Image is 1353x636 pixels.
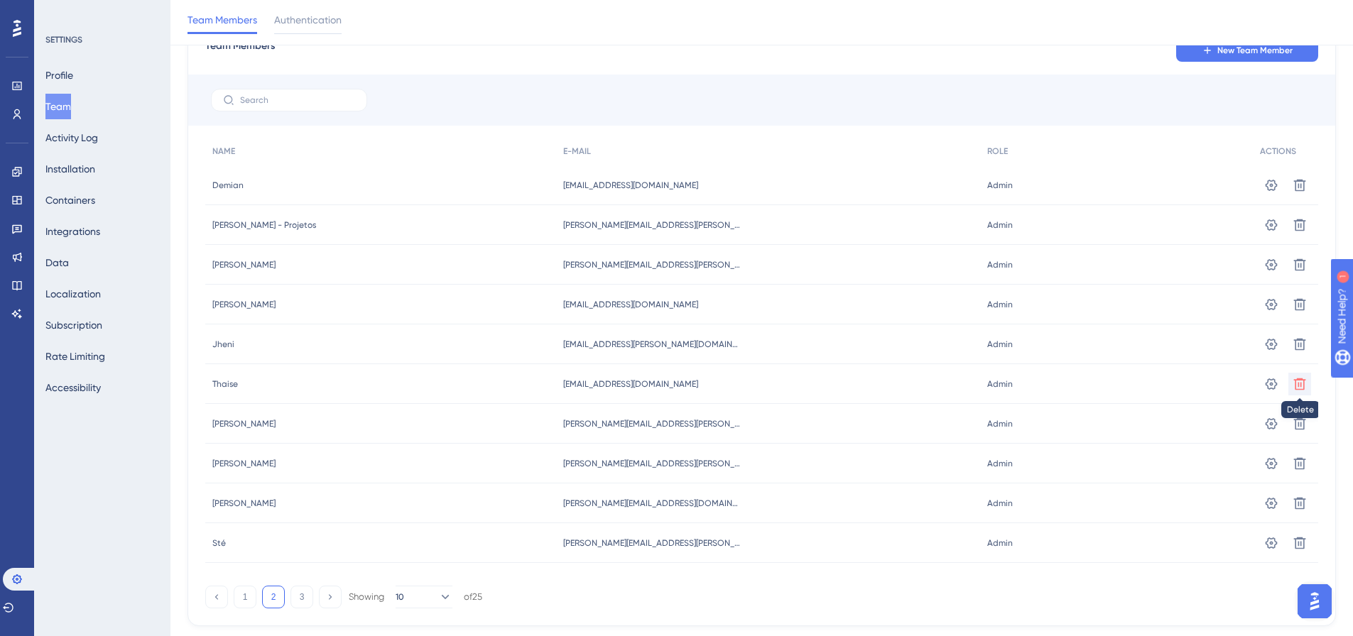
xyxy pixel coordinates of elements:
span: [PERSON_NAME] [212,498,276,509]
span: [PERSON_NAME] [212,259,276,270]
span: Admin [987,339,1013,350]
span: [PERSON_NAME] [212,418,276,429]
div: of 25 [464,591,482,603]
button: Data [45,250,69,275]
input: Search [240,95,355,105]
span: [PERSON_NAME][EMAIL_ADDRESS][PERSON_NAME][DOMAIN_NAME] [563,219,741,231]
button: Containers [45,187,95,213]
span: Team Members [188,11,257,28]
span: [PERSON_NAME][EMAIL_ADDRESS][PERSON_NAME][DOMAIN_NAME] [563,418,741,429]
button: 10 [396,586,452,608]
button: Team [45,94,71,119]
div: SETTINGS [45,34,161,45]
span: [PERSON_NAME] - Projetos [212,219,316,231]
button: Installation [45,156,95,182]
span: [PERSON_NAME] [212,299,276,310]
iframe: UserGuiding AI Assistant Launcher [1293,580,1336,623]
div: Showing [349,591,384,603]
button: Profile [45,62,73,88]
span: Demian [212,180,244,191]
span: Admin [987,299,1013,310]
span: Admin [987,498,1013,509]
button: Integrations [45,219,100,244]
div: 1 [99,7,103,18]
span: [EMAIL_ADDRESS][PERSON_NAME][DOMAIN_NAME] [563,339,741,350]
span: Team Members [205,38,275,63]
span: Admin [987,378,1013,390]
button: 1 [234,586,256,608]
span: Admin [987,418,1013,429]
span: ACTIONS [1260,146,1296,157]
span: 10 [396,591,404,603]
button: New Team Member [1176,39,1318,62]
span: E-MAIL [563,146,591,157]
span: [EMAIL_ADDRESS][DOMAIN_NAME] [563,299,698,310]
span: [EMAIL_ADDRESS][DOMAIN_NAME] [563,180,698,191]
button: 2 [262,586,285,608]
span: [EMAIL_ADDRESS][DOMAIN_NAME] [563,378,698,390]
span: New Team Member [1217,45,1293,56]
span: Thaise [212,378,238,390]
span: ROLE [987,146,1008,157]
span: Admin [987,458,1013,469]
span: Admin [987,219,1013,231]
button: 3 [290,586,313,608]
span: Authentication [274,11,342,28]
span: Admin [987,180,1013,191]
span: Need Help? [33,4,89,21]
span: Admin [987,259,1013,270]
button: Subscription [45,312,102,338]
button: Activity Log [45,125,98,150]
span: [PERSON_NAME][EMAIL_ADDRESS][DOMAIN_NAME] [563,498,741,509]
button: Localization [45,281,101,307]
span: Admin [987,537,1013,549]
span: NAME [212,146,235,157]
span: [PERSON_NAME][EMAIL_ADDRESS][PERSON_NAME][DOMAIN_NAME] [563,458,741,469]
span: [PERSON_NAME][EMAIL_ADDRESS][PERSON_NAME][DOMAIN_NAME] [563,259,741,270]
button: Accessibility [45,375,101,400]
span: Jheni [212,339,234,350]
span: Sté [212,537,226,549]
span: [PERSON_NAME] [212,458,276,469]
button: Rate Limiting [45,344,105,369]
span: [PERSON_NAME][EMAIL_ADDRESS][PERSON_NAME][DOMAIN_NAME] [563,537,741,549]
